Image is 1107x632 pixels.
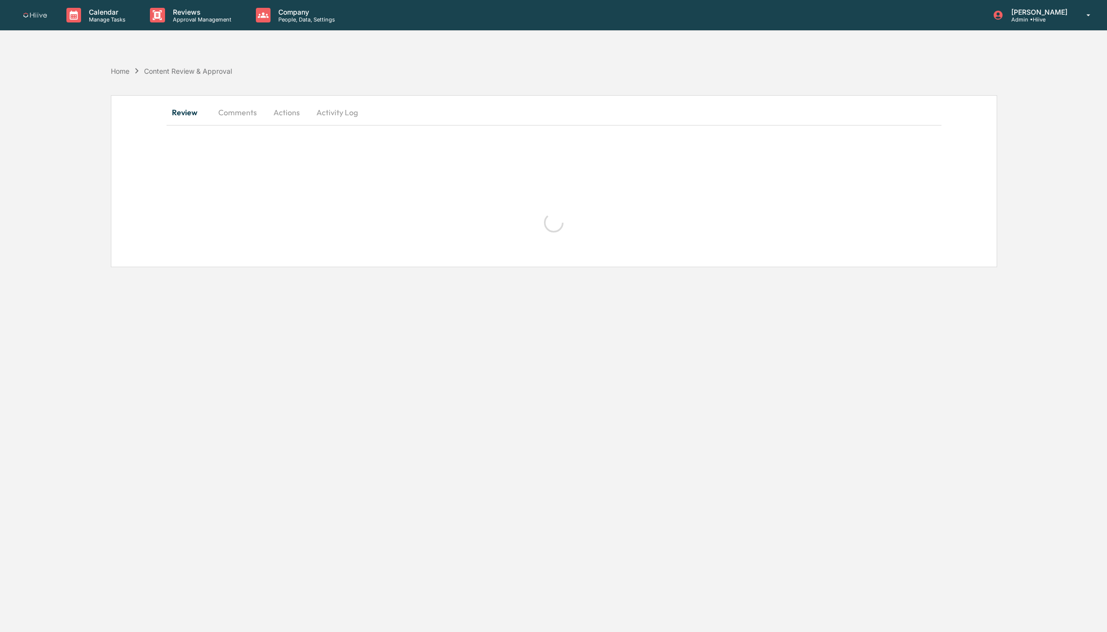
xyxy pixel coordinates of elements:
button: Actions [265,101,309,124]
button: Activity Log [309,101,366,124]
p: People, Data, Settings [271,16,340,23]
img: logo [23,13,47,18]
p: Company [271,8,340,16]
div: Content Review & Approval [144,67,232,75]
p: Calendar [81,8,130,16]
p: Manage Tasks [81,16,130,23]
p: [PERSON_NAME] [1003,8,1072,16]
div: secondary tabs example [167,101,941,124]
p: Admin • Hiive [1003,16,1072,23]
button: Review [167,101,210,124]
p: Approval Management [165,16,236,23]
button: Comments [210,101,265,124]
p: Reviews [165,8,236,16]
div: Home [111,67,129,75]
